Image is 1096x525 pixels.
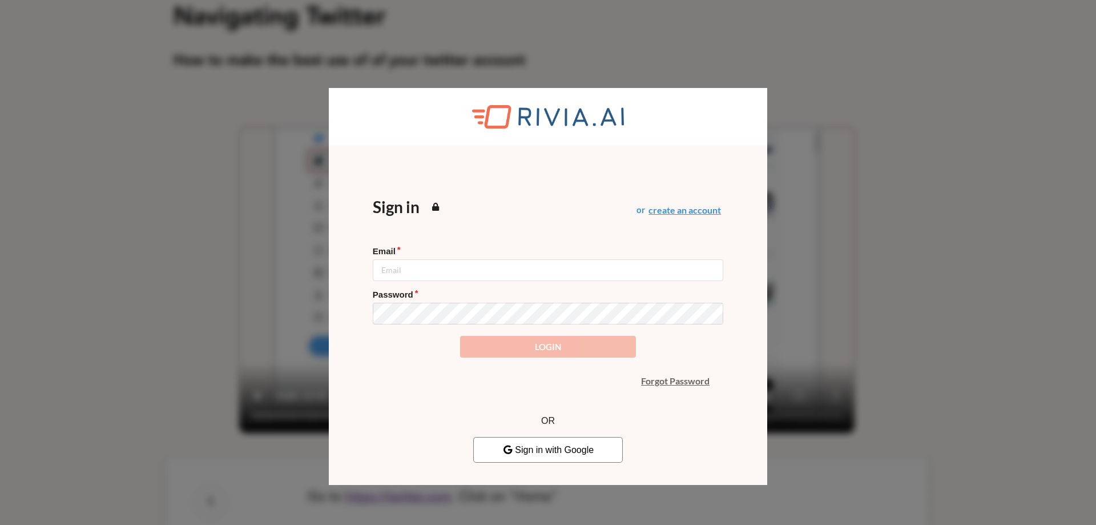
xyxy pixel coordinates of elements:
[648,206,721,215] button: create an account
[473,415,623,428] p: OR
[473,437,623,463] button: Sign in with Google
[373,259,723,281] input: Email
[636,205,723,215] h4: or
[502,445,594,455] span: Sign in with Google
[373,197,442,217] h1: Sign in
[627,369,723,392] button: Forgot Password
[472,105,623,129] img: wBBU9CcdNicVgAAAABJRU5ErkJggg==
[373,289,723,300] label: Password
[373,246,723,257] label: Email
